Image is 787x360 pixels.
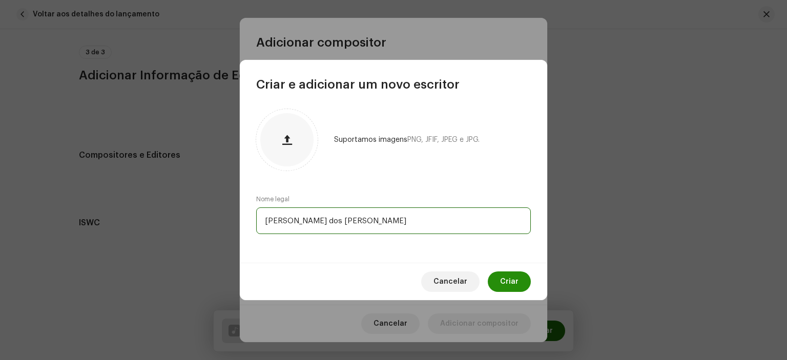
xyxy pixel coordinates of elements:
font: Criar e adicionar um novo escritor [256,78,460,91]
div: Suportamos imagens [334,136,480,144]
span: PNG, JFIF, JPEG e JPG. [407,136,480,143]
input: Digite o nome legal [256,207,531,234]
font: Cancelar [433,278,467,285]
button: Criar [488,271,531,292]
button: Cancelar [421,271,480,292]
font: Nome legal [256,196,289,202]
font: Criar [500,278,519,285]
